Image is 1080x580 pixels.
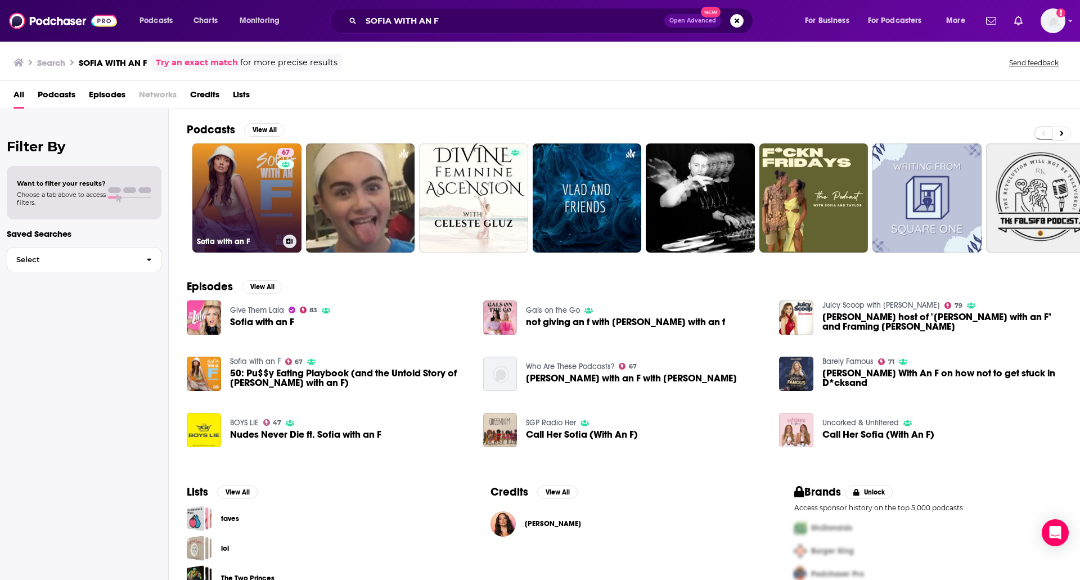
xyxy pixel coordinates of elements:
[811,523,852,533] span: McDonalds
[17,191,106,206] span: Choose a tab above to access filters.
[221,512,239,525] a: faves
[37,57,65,68] h3: Search
[526,317,725,327] a: not giving an f with sofia with an f
[309,308,317,313] span: 83
[242,280,282,294] button: View All
[230,317,294,327] a: Sofia with an F
[525,519,581,528] span: [PERSON_NAME]
[797,12,863,30] button: open menu
[861,12,938,30] button: open menu
[790,516,811,539] img: First Pro Logo
[888,359,894,365] span: 71
[526,362,614,371] a: Who Are These Podcasts?
[187,506,212,531] a: faves
[132,12,187,30] button: open menu
[483,357,517,391] a: Sofia with an F with Baylen Dupree
[822,300,940,310] a: Juicy Scoop with Heather McDonald
[244,123,285,137] button: View All
[946,13,965,29] span: More
[139,13,173,29] span: Podcasts
[240,56,337,69] span: for more precise results
[230,430,381,439] a: Nudes Never Die ft. Sofia with an F
[285,358,303,365] a: 67
[701,7,721,17] span: New
[878,358,894,365] a: 71
[193,13,218,29] span: Charts
[221,542,229,555] a: lol
[341,8,764,34] div: Search podcasts, credits, & more...
[190,86,219,109] span: Credits
[944,302,962,309] a: 79
[187,280,282,294] a: EpisodesView All
[845,485,893,499] button: Unlock
[822,357,874,366] a: Barely Famous
[197,237,278,246] h3: Sofia with an F
[139,86,177,109] span: Networks
[526,430,638,439] a: Call Her Sofia (With An F)
[240,13,280,29] span: Monitoring
[230,368,470,388] span: 50: Pu$$y Eating Playbook (and the Untold Story of [PERSON_NAME] with an F)
[89,86,125,109] a: Episodes
[7,138,161,155] h2: Filter By
[361,12,664,30] input: Search podcasts, credits, & more...
[263,419,282,426] a: 47
[794,503,1062,512] p: Access sponsor history on the top 5,000 podcasts.
[282,147,290,159] span: 67
[232,12,294,30] button: open menu
[1041,8,1065,33] button: Show profile menu
[1056,8,1065,17] svg: Add a profile image
[187,300,221,335] img: Sofia with an F
[217,485,258,499] button: View All
[187,357,221,391] a: 50: Pu$$y Eating Playbook (and the Untold Story of Sofia with an F)
[822,368,1062,388] a: Sofia With An F on how not to get stuck in D*cksand
[295,359,303,365] span: 67
[526,317,725,327] span: not giving an f with [PERSON_NAME] with an f
[779,357,813,391] img: Sofia With An F on how not to get stuck in D*cksand
[156,56,238,69] a: Try an exact match
[187,413,221,447] a: Nudes Never Die ft. Sofia with an F
[794,485,841,499] h2: Brands
[233,86,250,109] a: Lists
[537,485,578,499] button: View All
[955,303,962,308] span: 79
[629,364,637,369] span: 67
[1041,8,1065,33] img: User Profile
[187,536,212,561] a: lol
[483,413,517,447] img: Call Her Sofia (With An F)
[790,539,811,563] img: Second Pro Logo
[300,307,318,313] a: 83
[779,413,813,447] img: Call Her Sofia (With An F)
[1042,519,1069,546] div: Open Intercom Messenger
[186,12,224,30] a: Charts
[13,86,24,109] span: All
[490,506,758,542] button: Sofia FranklynSofia Franklyn
[79,57,147,68] h3: SOFIA WITH AN F
[982,11,1001,30] a: Show notifications dropdown
[664,14,721,28] button: Open AdvancedNew
[938,12,979,30] button: open menu
[1006,58,1062,68] button: Send feedback
[669,18,716,24] span: Open Advanced
[490,511,516,537] img: Sofia Franklyn
[526,374,737,383] span: [PERSON_NAME] with an F with [PERSON_NAME]
[822,312,1062,331] span: [PERSON_NAME] host of "[PERSON_NAME] with an F" and Framing [PERSON_NAME]
[811,546,854,556] span: Burger King
[779,300,813,335] img: Sofia Franklyn host of "Sofia with an F" and Framing Britney Spears
[822,430,934,439] span: Call Her Sofia (With An F)
[490,485,578,499] a: CreditsView All
[38,86,75,109] span: Podcasts
[187,123,235,137] h2: Podcasts
[483,300,517,335] img: not giving an f with sofia with an f
[525,519,581,528] a: Sofia Franklyn
[526,305,580,315] a: Gals on the Go
[1041,8,1065,33] span: Logged in as ereardon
